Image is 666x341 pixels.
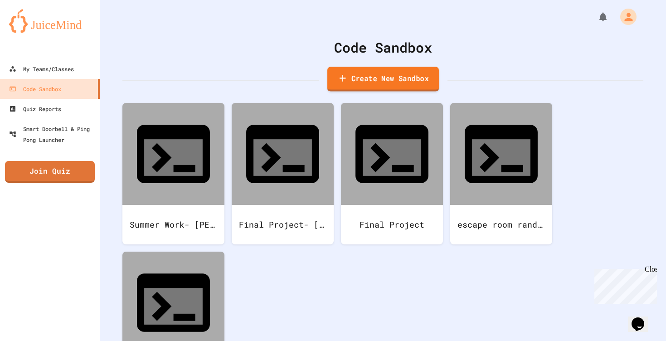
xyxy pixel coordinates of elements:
[450,205,552,244] div: escape room random numbers
[4,4,63,58] div: Chat with us now!Close
[327,67,439,92] a: Create New Sandbox
[341,103,443,244] a: Final Project
[9,123,96,145] div: Smart Doorbell & Ping Pong Launcher
[9,63,74,74] div: My Teams/Classes
[591,265,657,304] iframe: chat widget
[628,305,657,332] iframe: chat widget
[9,9,91,33] img: logo-orange.svg
[581,9,611,24] div: My Notifications
[5,161,95,183] a: Join Quiz
[122,37,643,58] div: Code Sandbox
[341,205,443,244] div: Final Project
[9,103,61,114] div: Quiz Reports
[9,83,61,94] div: Code Sandbox
[122,103,224,244] a: Summer Work- [PERSON_NAME]
[232,103,334,244] a: Final Project- [PERSON_NAME]
[450,103,552,244] a: escape room random numbers
[122,205,224,244] div: Summer Work- [PERSON_NAME]
[611,6,639,27] div: My Account
[232,205,334,244] div: Final Project- [PERSON_NAME]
